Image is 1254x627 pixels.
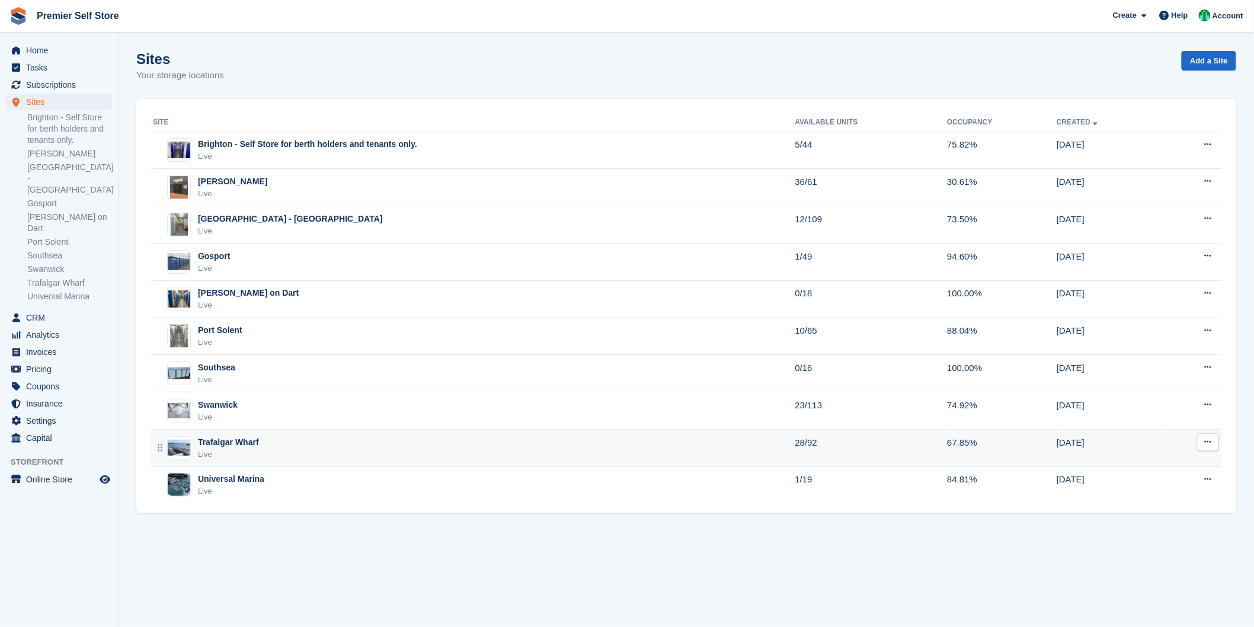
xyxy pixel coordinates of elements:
a: Created [1057,118,1100,126]
div: Universal Marina [198,473,264,485]
span: Capital [26,430,97,446]
a: [GEOGRAPHIC_DATA] - [GEOGRAPHIC_DATA] [27,162,112,196]
a: menu [6,59,112,76]
p: Your storage locations [136,69,224,82]
span: Analytics [26,327,97,343]
span: Online Store [26,471,97,488]
div: [GEOGRAPHIC_DATA] - [GEOGRAPHIC_DATA] [198,213,383,225]
td: 12/109 [795,206,948,244]
img: Image of Swanwick site [168,403,190,418]
a: Add a Site [1182,51,1236,71]
div: Live [198,337,242,348]
td: [DATE] [1057,430,1162,467]
td: [DATE] [1057,132,1162,169]
div: Live [198,449,259,460]
a: Gosport [27,198,112,209]
a: Southsea [27,250,112,261]
a: menu [6,361,112,378]
span: Create [1113,9,1137,21]
h1: Sites [136,51,224,67]
div: Swanwick [198,399,238,411]
a: Universal Marina [27,291,112,302]
a: menu [6,395,112,412]
div: Live [198,225,383,237]
a: Premier Self Store [32,6,124,25]
a: menu [6,430,112,446]
td: 5/44 [795,132,948,169]
img: stora-icon-8386f47178a22dfd0bd8f6a31ec36ba5ce8667c1dd55bd0f319d3a0aa187defe.svg [9,7,27,25]
th: Available Units [795,113,948,132]
span: Account [1213,10,1243,22]
img: Peter Pring [1199,9,1211,21]
td: [DATE] [1057,206,1162,244]
a: Port Solent [27,236,112,248]
a: menu [6,344,112,360]
a: Trafalgar Wharf [27,277,112,289]
span: CRM [26,309,97,326]
span: Storefront [11,456,118,468]
td: 100.00% [947,280,1057,318]
div: Live [198,188,267,200]
a: [PERSON_NAME] on Dart [27,212,112,234]
div: Live [198,374,235,386]
td: 75.82% [947,132,1057,169]
div: Live [198,485,264,497]
div: Port Solent [198,324,242,337]
td: 73.50% [947,206,1057,244]
td: [DATE] [1057,355,1162,392]
a: menu [6,42,112,59]
td: 0/16 [795,355,948,392]
td: [DATE] [1057,392,1162,430]
a: menu [6,76,112,93]
img: Image of Universal Marina site [168,474,190,496]
a: menu [6,412,112,429]
img: Image of Brighton - Self Store for berth holders and tenants only. site [168,142,190,159]
td: 28/92 [795,430,948,467]
img: Image of Southsea site [168,367,190,380]
a: menu [6,471,112,488]
img: Image of Port Solent site [170,324,188,348]
div: Brighton - Self Store for berth holders and tenants only. [198,138,417,151]
div: Live [198,263,230,274]
span: Insurance [26,395,97,412]
span: Home [26,42,97,59]
div: Trafalgar Wharf [198,436,259,449]
td: [DATE] [1057,466,1162,503]
th: Site [151,113,795,132]
td: 94.60% [947,244,1057,281]
td: 74.92% [947,392,1057,430]
a: menu [6,378,112,395]
td: 10/65 [795,318,948,355]
img: Image of Eastbourne - Sovereign Harbour site [170,213,188,236]
td: 84.81% [947,466,1057,503]
td: 1/19 [795,466,948,503]
a: Swanwick [27,264,112,275]
td: 100.00% [947,355,1057,392]
td: 36/61 [795,169,948,206]
td: [DATE] [1057,318,1162,355]
td: 1/49 [795,244,948,281]
td: [DATE] [1057,169,1162,206]
a: menu [6,94,112,110]
span: Settings [26,412,97,429]
span: Tasks [26,59,97,76]
img: Image of Chichester Marina site [170,175,188,199]
span: Coupons [26,378,97,395]
div: Live [198,151,417,162]
span: Pricing [26,361,97,378]
td: 23/113 [795,392,948,430]
th: Occupancy [947,113,1057,132]
img: Image of Trafalgar Wharf site [168,440,190,456]
a: menu [6,309,112,326]
a: Preview store [98,472,112,487]
span: Invoices [26,344,97,360]
td: 88.04% [947,318,1057,355]
div: Live [198,411,238,423]
div: [PERSON_NAME] on Dart [198,287,299,299]
span: Help [1172,9,1188,21]
span: Sites [26,94,97,110]
td: 30.61% [947,169,1057,206]
a: menu [6,327,112,343]
a: Brighton - Self Store for berth holders and tenants only. [27,112,112,146]
img: Image of Gosport site [168,253,190,270]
